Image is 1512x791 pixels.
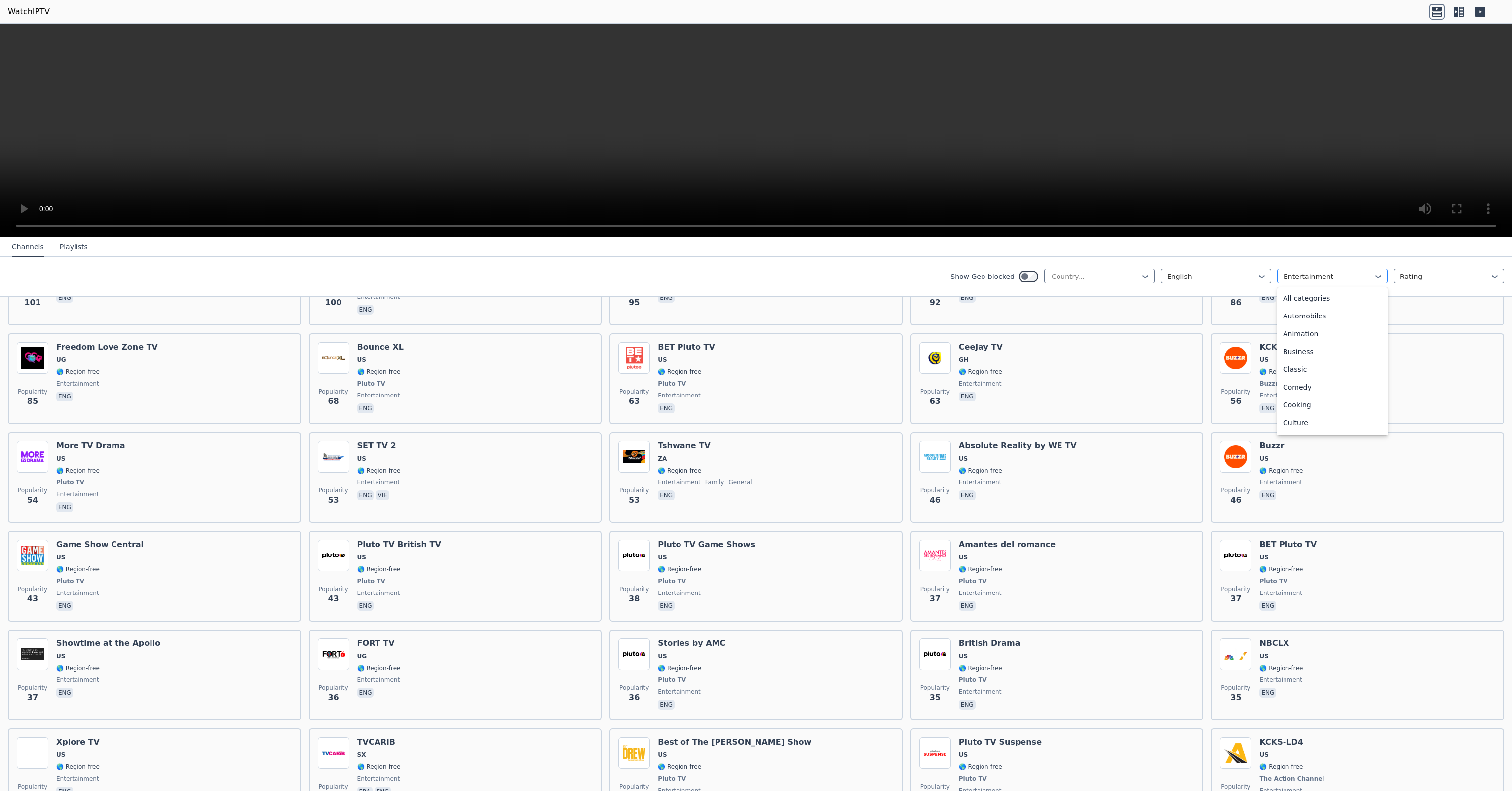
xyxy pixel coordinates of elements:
[1259,441,1303,451] h6: Buzzr
[629,297,640,309] span: 95
[357,403,374,413] p: eng
[1259,293,1276,303] p: eng
[17,540,48,571] img: Game Show Central
[959,751,968,759] span: US
[357,652,367,660] span: UG
[658,565,701,573] span: 🌎 Region-free
[658,392,701,399] span: entertainment
[56,664,100,672] span: 🌎 Region-free
[319,486,348,494] span: Popularity
[357,554,366,561] span: US
[56,554,65,561] span: US
[1277,378,1388,396] div: Comedy
[959,652,968,660] span: US
[357,589,400,597] span: entertainment
[56,775,99,783] span: entertainment
[1259,688,1276,698] p: eng
[357,540,441,550] h6: Pluto TV British TV
[56,763,100,771] span: 🌎 Region-free
[658,700,675,710] p: eng
[658,554,667,561] span: US
[658,737,811,747] h6: Best of The [PERSON_NAME] Show
[328,395,339,407] span: 68
[357,342,404,352] h6: Bounce XL
[56,737,100,747] h6: Xplore TV
[919,737,951,769] img: Pluto TV Suspense
[1259,455,1268,463] span: US
[930,494,941,506] span: 46
[1221,388,1250,395] span: Popularity
[1259,368,1303,376] span: 🌎 Region-free
[959,490,976,500] p: eng
[56,356,66,364] span: UG
[18,585,47,593] span: Popularity
[629,494,640,506] span: 53
[920,486,950,494] span: Popularity
[1220,342,1251,374] img: KCKS-LD1
[658,455,667,463] span: ZA
[619,388,649,395] span: Popularity
[357,356,366,364] span: US
[959,763,1002,771] span: 🌎 Region-free
[658,638,725,648] h6: Stories by AMC
[959,441,1077,451] h6: Absolute Reality by WE TV
[1277,414,1388,432] div: Culture
[357,467,401,475] span: 🌎 Region-free
[930,593,941,605] span: 37
[658,577,686,585] span: Pluto TV
[319,783,348,791] span: Popularity
[56,441,125,451] h6: More TV Drama
[658,775,686,783] span: Pluto TV
[1221,585,1250,593] span: Popularity
[357,577,385,585] span: Pluto TV
[930,692,941,704] span: 35
[618,737,650,769] img: Best of The Drew Barrymore Show
[357,664,401,672] span: 🌎 Region-free
[618,540,650,571] img: Pluto TV Game Shows
[1230,494,1241,506] span: 46
[959,540,1056,550] h6: Amantes del romance
[1277,360,1388,378] div: Classic
[1277,343,1388,360] div: Business
[318,540,349,571] img: Pluto TV British TV
[919,638,951,670] img: British Drama
[959,380,1002,388] span: entertainment
[325,297,341,309] span: 100
[618,638,650,670] img: Stories by AMC
[328,494,339,506] span: 53
[357,751,366,759] span: SX
[56,638,160,648] h6: Showtime at the Apollo
[328,692,339,704] span: 36
[56,293,73,303] p: eng
[1220,737,1251,769] img: KCKS-LD4
[18,486,47,494] span: Popularity
[1230,297,1241,309] span: 86
[629,593,640,605] span: 38
[1259,392,1302,399] span: entertainment
[56,688,73,698] p: eng
[618,342,650,374] img: BET Pluto TV
[919,540,951,571] img: Amantes del romance
[959,392,976,401] p: eng
[1259,601,1276,611] p: eng
[1277,289,1388,307] div: All categories
[376,490,389,500] p: vie
[319,684,348,692] span: Popularity
[658,403,675,413] p: eng
[319,388,348,395] span: Popularity
[703,478,724,486] span: family
[959,342,1003,352] h6: CeeJay TV
[56,565,100,573] span: 🌎 Region-free
[930,395,941,407] span: 63
[357,293,400,301] span: entertainment
[619,783,649,791] span: Popularity
[959,293,976,303] p: eng
[1259,467,1303,475] span: 🌎 Region-free
[919,342,951,374] img: CeeJay TV
[357,368,401,376] span: 🌎 Region-free
[658,652,667,660] span: US
[1230,395,1241,407] span: 56
[357,455,366,463] span: US
[920,585,950,593] span: Popularity
[27,593,38,605] span: 43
